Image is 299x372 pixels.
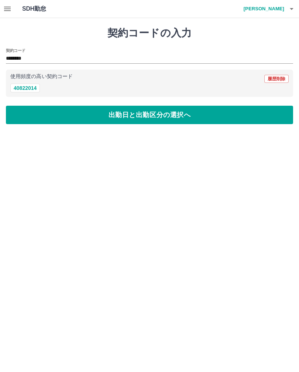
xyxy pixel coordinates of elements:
[6,48,25,53] h2: 契約コード
[6,27,293,39] h1: 契約コードの入力
[10,74,73,79] p: 使用頻度の高い契約コード
[264,75,289,83] button: 履歴削除
[10,84,40,92] button: 40822014
[6,106,293,124] button: 出勤日と出勤区分の選択へ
